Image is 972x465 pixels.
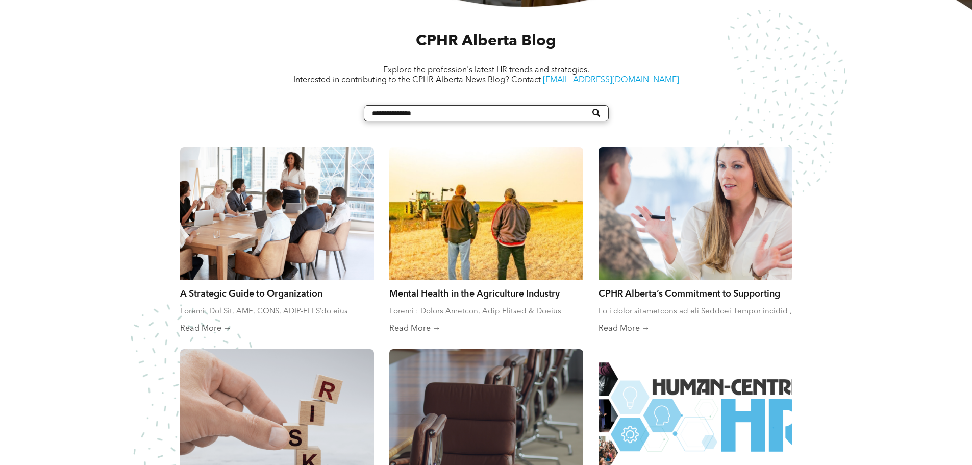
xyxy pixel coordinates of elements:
[599,287,792,299] a: CPHR Alberta’s Commitment to Supporting Reservists
[364,105,609,121] input: Search
[389,306,583,316] div: Loremi : Dolors Ametcon, Adip Elitsed & Doeius Temporin Utlabo etdolo ma aliquaenimad minimvenia ...
[389,324,583,334] a: Read More →
[599,306,792,316] div: Lo i dolor sitametcons ad eli Seddoei Tempor incidid , UTLA Etdolor magnaaliq en adminimv qui nos...
[543,76,679,84] a: [EMAIL_ADDRESS][DOMAIN_NAME]
[293,76,541,84] span: Interested in contributing to the CPHR Alberta News Blog? Contact
[180,324,374,334] a: Read More →
[599,324,792,334] a: Read More →
[389,287,583,299] a: Mental Health in the Agriculture Industry
[383,66,589,75] span: Explore the profession's latest HR trends and strategies.
[180,306,374,316] div: Loremi: Dol Sit, AME, CONS, ADIP-ELI S’do eius temporin utl etdo ma aliquaeni adminimveniam quisn...
[462,34,556,49] span: Alberta Blog
[416,34,458,49] span: CPHR
[180,287,374,299] a: A Strategic Guide to Organization Restructuring, Part 1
